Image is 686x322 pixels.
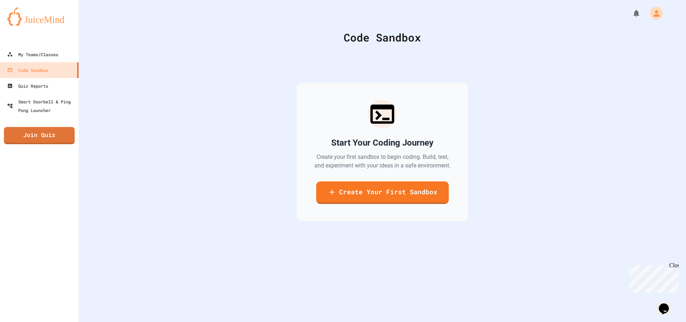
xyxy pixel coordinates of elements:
[7,97,76,114] div: Smart Doorbell & Ping Pong Launcher
[331,137,433,148] h2: Start Your Coding Journey
[4,127,75,144] a: Join Quiz
[7,66,48,74] div: Code Sandbox
[314,153,451,170] p: Create your first sandbox to begin coding. Build, test, and experiment with your ideas in a safe ...
[316,181,449,204] a: Create Your First Sandbox
[642,5,665,21] div: My Account
[627,262,679,293] iframe: chat widget
[656,293,679,315] iframe: chat widget
[7,7,71,26] img: logo-orange.svg
[3,3,49,45] div: Chat with us now!Close
[96,29,668,45] div: Code Sandbox
[7,82,48,90] div: Quiz Reports
[7,50,58,59] div: My Teams/Classes
[619,7,642,19] div: My Notifications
